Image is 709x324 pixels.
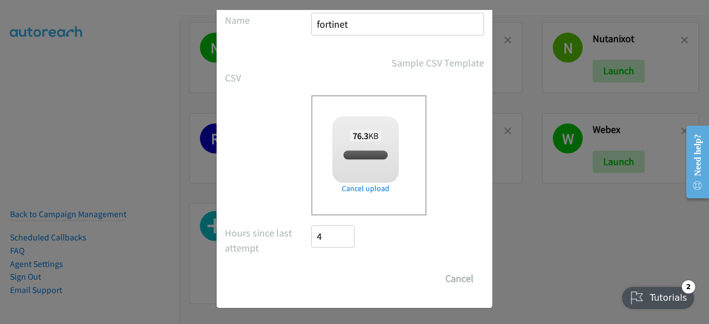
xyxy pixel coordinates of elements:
[353,130,368,141] strong: 76.3
[225,13,311,28] label: Name
[346,150,386,161] span: fortinet.csv
[225,70,311,85] label: CSV
[677,118,709,206] iframe: Resource Center
[615,276,701,316] iframe: Checklist
[350,130,382,141] span: KB
[332,183,399,194] a: Cancel upload
[435,268,484,290] button: Cancel
[225,225,311,255] label: Hours since last attempt
[392,55,484,70] a: Sample CSV Template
